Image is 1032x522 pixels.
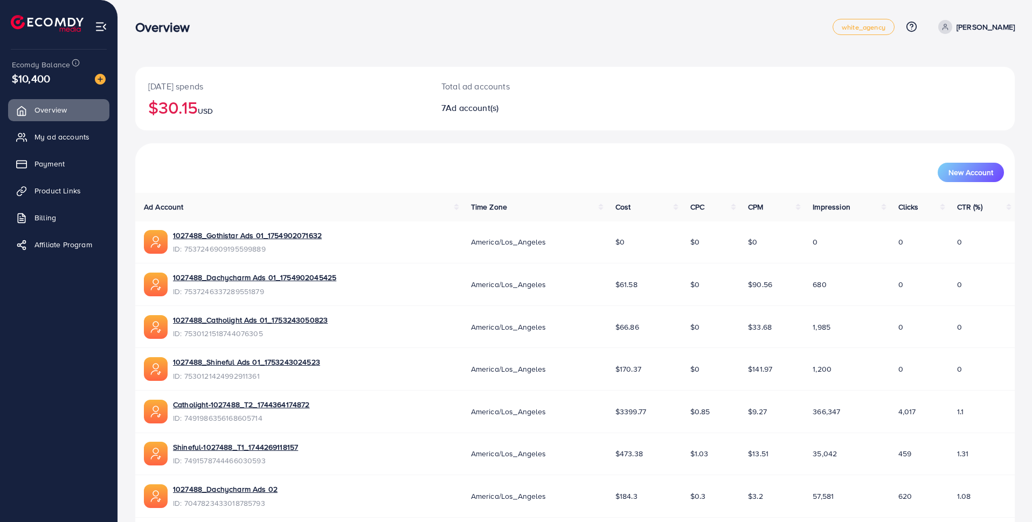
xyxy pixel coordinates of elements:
span: 0 [957,279,962,290]
span: 459 [898,448,911,459]
span: $13.51 [748,448,768,459]
span: $0 [690,322,699,332]
span: $184.3 [615,491,638,502]
a: 1027488_Dachycharm Ads 01_1754902045425 [173,272,336,283]
span: America/Los_Angeles [471,322,546,332]
h2: 7 [441,103,635,113]
span: ID: 7491986356168605714 [173,413,310,423]
span: $90.56 [748,279,772,290]
span: Ad account(s) [446,102,498,114]
a: [PERSON_NAME] [934,20,1015,34]
span: CPC [690,201,704,212]
a: 1027488_Gothistar Ads 01_1754902071632 [173,230,322,241]
span: 0 [898,236,903,247]
span: Ecomdy Balance [12,59,70,70]
h3: Overview [135,19,198,35]
span: 1,985 [813,322,830,332]
span: Clicks [898,201,919,212]
a: Payment [8,153,109,175]
span: 680 [813,279,826,290]
img: ic-ads-acc.e4c84228.svg [144,273,168,296]
a: 1027488_Shineful Ads 01_1753243024523 [173,357,320,367]
img: ic-ads-acc.e4c84228.svg [144,357,168,381]
span: Affiliate Program [34,239,92,250]
a: Catholight-1027488_T2_1744364174872 [173,399,310,410]
span: $33.68 [748,322,772,332]
span: America/Los_Angeles [471,406,546,417]
button: New Account [938,163,1004,182]
span: ID: 7491578744466030593 [173,455,298,466]
span: New Account [948,169,993,176]
span: ID: 7530121518744076305 [173,328,328,339]
a: Overview [8,99,109,121]
span: USD [198,106,213,116]
a: Billing [8,207,109,228]
span: ID: 7047823433018785793 [173,498,278,509]
p: [DATE] spends [148,80,415,93]
span: $0 [690,279,699,290]
span: $9.27 [748,406,767,417]
span: $0 [748,236,757,247]
span: 1,200 [813,364,832,374]
span: $0 [690,364,699,374]
span: Overview [34,105,67,115]
img: ic-ads-acc.e4c84228.svg [144,315,168,339]
span: 0 [898,279,903,290]
span: $10,400 [12,71,50,86]
span: $141.97 [748,364,772,374]
span: ID: 7537246909195599889 [173,243,322,254]
span: 0 [813,236,818,247]
span: Ad Account [144,201,184,212]
span: CPM [748,201,763,212]
span: $473.38 [615,448,643,459]
img: ic-ads-acc.e4c84228.svg [144,400,168,423]
p: [PERSON_NAME] [957,20,1015,33]
span: 1.31 [957,448,969,459]
span: America/Los_Angeles [471,279,546,290]
span: 35,042 [813,448,837,459]
span: $0 [615,236,625,247]
span: My ad accounts [34,131,89,142]
span: $0.3 [690,491,706,502]
a: Product Links [8,180,109,201]
span: 1.1 [957,406,964,417]
span: America/Los_Angeles [471,236,546,247]
img: ic-ads-acc.e4c84228.svg [144,230,168,254]
span: America/Los_Angeles [471,364,546,374]
span: Billing [34,212,56,223]
img: menu [95,20,107,33]
span: Product Links [34,185,81,196]
a: white_agency [833,19,895,35]
span: 4,017 [898,406,916,417]
span: 0 [898,322,903,332]
img: ic-ads-acc.e4c84228.svg [144,442,168,465]
img: ic-ads-acc.e4c84228.svg [144,484,168,508]
img: image [95,74,106,85]
span: CTR (%) [957,201,982,212]
span: 366,347 [813,406,840,417]
span: Cost [615,201,631,212]
span: $66.86 [615,322,639,332]
span: $61.58 [615,279,638,290]
a: Shineful-1027488_T1_1744269118157 [173,442,298,453]
span: $3399.77 [615,406,646,417]
a: My ad accounts [8,126,109,148]
span: America/Los_Angeles [471,491,546,502]
h2: $30.15 [148,97,415,117]
span: $0 [690,236,699,247]
span: ID: 7530121424992911361 [173,371,320,381]
span: America/Los_Angeles [471,448,546,459]
span: white_agency [842,24,885,31]
img: logo [11,15,84,32]
span: 0 [957,322,962,332]
span: 57,581 [813,491,834,502]
span: 0 [957,236,962,247]
a: 1027488_Dachycharm Ads 02 [173,484,278,495]
span: 620 [898,491,912,502]
span: Impression [813,201,850,212]
p: Total ad accounts [441,80,635,93]
span: Time Zone [471,201,507,212]
span: 1.08 [957,491,971,502]
span: 0 [898,364,903,374]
